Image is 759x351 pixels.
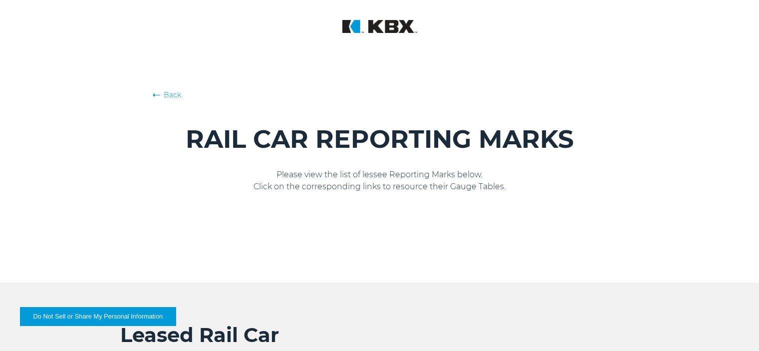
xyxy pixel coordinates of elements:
h1: RAIL CAR REPORTING MARKS [153,125,607,154]
h2: Leased Rail Car [120,323,639,348]
a: Back [153,90,607,100]
p: Please view the list of lessee Reporting Marks below. Click on the corresponding links to resourc... [153,169,607,193]
button: Do Not Sell or Share My Personal Information [20,307,176,326]
img: KBX Logistics [342,20,417,33]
